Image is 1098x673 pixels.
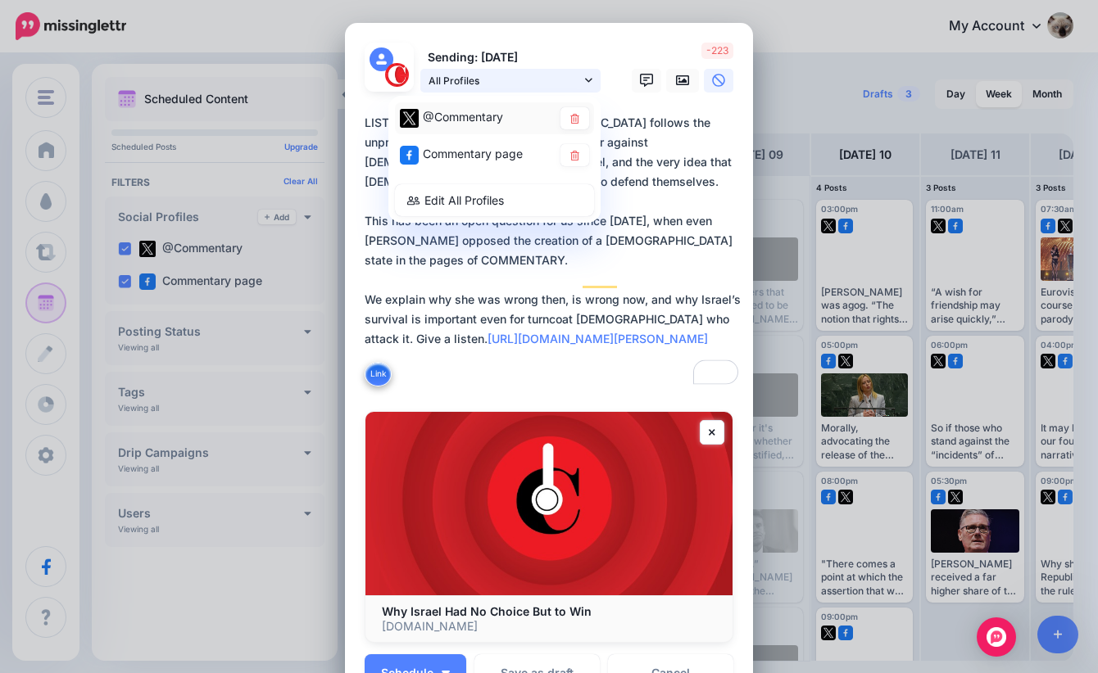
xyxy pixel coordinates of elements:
[423,147,523,160] span: Commentary page
[365,113,742,388] textarea: To enrich screen reader interactions, please activate Accessibility in Grammarly extension settings
[420,48,601,67] p: Sending: [DATE]
[400,108,419,127] img: twitter-square.png
[385,63,409,87] img: 291864331_468958885230530_187971914351797662_n-bsa127305.png
[370,47,393,71] img: user_default_image.png
[429,72,581,89] span: All Profiles
[400,145,419,164] img: facebook-square.png
[365,412,733,595] img: Why Israel Had No Choice But to Win
[365,113,742,349] div: LISTEN: The end of the war in [GEOGRAPHIC_DATA] follows the unprecedented two-year psychological ...
[382,619,716,634] p: [DOMAIN_NAME]
[395,184,594,216] a: Edit All Profiles
[423,110,503,124] span: @Commentary
[701,43,733,59] span: -223
[977,617,1016,657] div: Open Intercom Messenger
[365,362,392,386] button: Link
[420,69,601,93] a: All Profiles
[382,604,592,618] b: Why Israel Had No Choice But to Win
